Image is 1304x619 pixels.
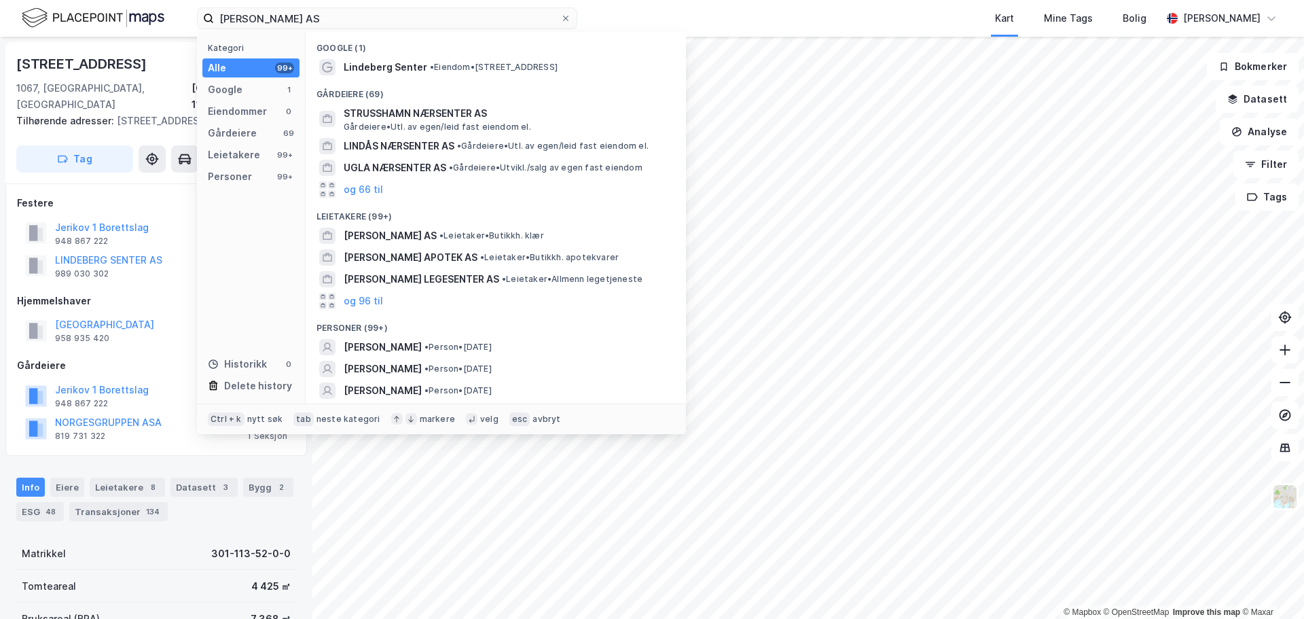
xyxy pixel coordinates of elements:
[424,385,492,396] span: Person • [DATE]
[16,478,45,497] div: Info
[1216,86,1299,113] button: Datasett
[1104,607,1170,617] a: OpenStreetMap
[243,478,293,497] div: Bygg
[208,356,267,372] div: Historikk
[208,103,267,120] div: Eiendommer
[502,274,642,285] span: Leietaker • Allmenn legetjeneste
[344,228,437,244] span: [PERSON_NAME] AS
[1207,53,1299,80] button: Bokmerker
[208,82,242,98] div: Google
[439,230,443,241] span: •
[424,364,492,374] span: Person • [DATE]
[344,122,531,132] span: Gårdeiere • Utl. av egen/leid fast eiendom el.
[208,43,300,53] div: Kategori
[283,106,294,117] div: 0
[146,480,160,494] div: 8
[69,502,168,521] div: Transaksjoner
[16,53,149,75] div: [STREET_ADDRESS]
[275,149,294,160] div: 99+
[16,113,285,129] div: [STREET_ADDRESS]
[344,339,422,355] span: [PERSON_NAME]
[449,162,453,173] span: •
[208,412,244,426] div: Ctrl + k
[509,412,530,426] div: esc
[219,480,232,494] div: 3
[208,60,226,76] div: Alle
[16,145,133,173] button: Tag
[457,141,461,151] span: •
[55,431,105,442] div: 819 731 322
[1272,484,1298,510] img: Z
[17,195,295,211] div: Festere
[1044,10,1093,26] div: Mine Tags
[208,169,252,185] div: Personer
[344,383,422,399] span: [PERSON_NAME]
[316,414,380,425] div: neste kategori
[17,357,295,374] div: Gårdeiere
[16,502,64,521] div: ESG
[224,378,292,394] div: Delete history
[55,333,109,344] div: 958 935 420
[17,293,295,309] div: Hjemmelshaver
[274,480,288,494] div: 2
[480,252,484,262] span: •
[430,62,558,73] span: Eiendom • [STREET_ADDRESS]
[306,200,686,225] div: Leietakere (99+)
[420,414,455,425] div: markere
[306,312,686,336] div: Personer (99+)
[439,230,544,241] span: Leietaker • Butikkh. klær
[16,115,117,126] span: Tilhørende adresser:
[275,171,294,182] div: 99+
[293,412,314,426] div: tab
[1123,10,1146,26] div: Bolig
[344,105,670,122] span: STRUSSHAMN NÆRSENTER AS
[1183,10,1261,26] div: [PERSON_NAME]
[344,361,422,377] span: [PERSON_NAME]
[50,478,84,497] div: Eiere
[344,293,383,309] button: og 96 til
[214,8,560,29] input: Søk på adresse, matrikkel, gårdeiere, leietakere eller personer
[424,385,429,395] span: •
[247,431,287,442] div: 1 Seksjon
[90,478,165,497] div: Leietakere
[430,62,434,72] span: •
[208,125,257,141] div: Gårdeiere
[247,414,283,425] div: nytt søk
[211,546,291,562] div: 301-113-52-0-0
[1235,183,1299,211] button: Tags
[424,364,429,374] span: •
[344,160,446,176] span: UGLA NÆRSENTER AS
[43,505,58,518] div: 48
[344,59,427,75] span: Lindeberg Senter
[502,274,506,284] span: •
[283,84,294,95] div: 1
[55,398,108,409] div: 948 867 222
[275,63,294,73] div: 99+
[344,138,454,154] span: LINDÅS NÆRSENTER AS
[1220,118,1299,145] button: Analyse
[22,6,164,30] img: logo.f888ab2527a4732fd821a326f86c7f29.svg
[283,359,294,370] div: 0
[143,505,162,518] div: 134
[480,414,499,425] div: velg
[344,271,499,287] span: [PERSON_NAME] LEGESENTER AS
[344,249,477,266] span: [PERSON_NAME] APOTEK AS
[306,78,686,103] div: Gårdeiere (69)
[344,181,383,198] button: og 66 til
[192,80,296,113] div: [GEOGRAPHIC_DATA], 113/52
[251,578,291,595] div: 4 425 ㎡
[424,342,429,352] span: •
[55,236,108,247] div: 948 867 222
[457,141,649,152] span: Gårdeiere • Utl. av egen/leid fast eiendom el.
[16,80,192,113] div: 1067, [GEOGRAPHIC_DATA], [GEOGRAPHIC_DATA]
[55,268,109,279] div: 989 030 302
[424,342,492,353] span: Person • [DATE]
[1173,607,1240,617] a: Improve this map
[22,546,66,562] div: Matrikkel
[480,252,619,263] span: Leietaker • Butikkh. apotekvarer
[1236,554,1304,619] iframe: Chat Widget
[22,578,76,595] div: Tomteareal
[449,162,642,173] span: Gårdeiere • Utvikl./salg av egen fast eiendom
[1233,151,1299,178] button: Filter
